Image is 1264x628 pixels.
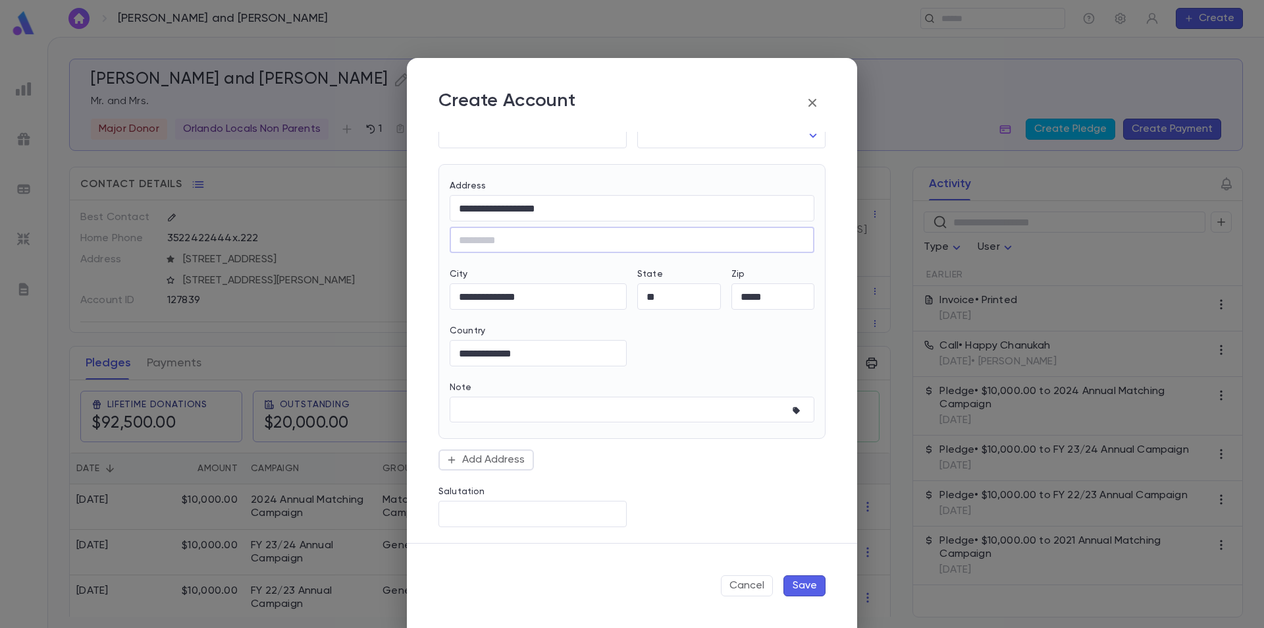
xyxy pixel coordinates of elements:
[438,449,534,471] button: Add Address
[731,269,745,279] label: Zip
[721,575,773,596] button: Cancel
[438,90,575,116] p: Create Account
[450,326,485,336] label: Country
[637,269,663,279] label: State
[450,269,468,279] label: City
[450,181,486,191] label: Address
[637,123,826,148] div: ​
[438,486,485,497] label: Salutation
[450,382,472,393] label: Note
[783,575,826,596] button: Save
